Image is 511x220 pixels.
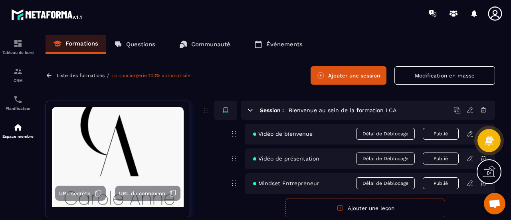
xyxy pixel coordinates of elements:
[13,123,23,132] img: automations
[253,155,319,162] span: Vidéo de présentation
[115,186,180,201] button: URL de connexion
[126,41,155,48] p: Questions
[2,117,34,145] a: automationsautomationsEspace membre
[2,78,34,83] p: CRM
[13,39,23,48] img: formation
[119,190,165,196] span: URL de connexion
[423,153,459,165] button: Publié
[11,7,83,22] img: logo
[57,73,105,78] a: Liste des formations
[423,128,459,140] button: Publié
[356,153,415,165] span: Délai de Déblocage
[55,186,106,201] button: URL secrète
[311,66,386,85] button: Ajouter une session
[171,35,238,54] a: Communauté
[2,50,34,55] p: Tableau de bord
[253,180,319,186] span: Mindset Entrepreneur
[356,177,415,189] span: Délai de Déblocage
[2,61,34,89] a: formationformationCRM
[2,134,34,139] p: Espace membre
[2,106,34,111] p: Planificateur
[253,131,313,137] span: Vidéo de bienvenue
[484,193,505,214] div: Ouvrir le chat
[59,190,91,196] span: URL secrète
[356,128,415,140] span: Délai de Déblocage
[285,198,445,218] button: Ajouter une leçon
[2,89,34,117] a: schedulerschedulerPlanificateur
[46,35,106,54] a: Formations
[394,66,495,85] button: Modification en masse
[260,107,284,113] h6: Session :
[13,67,23,76] img: formation
[111,73,190,78] a: La conciergerie 100% automatisée
[2,33,34,61] a: formationformationTableau de bord
[106,35,163,54] a: Questions
[266,41,303,48] p: Événements
[289,106,396,114] h5: Bienvenue au sein de la formation LCA
[107,72,109,79] span: /
[191,41,230,48] p: Communauté
[13,95,23,104] img: scheduler
[423,177,459,189] button: Publié
[52,107,184,207] img: background
[246,35,311,54] a: Événements
[65,40,98,47] p: Formations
